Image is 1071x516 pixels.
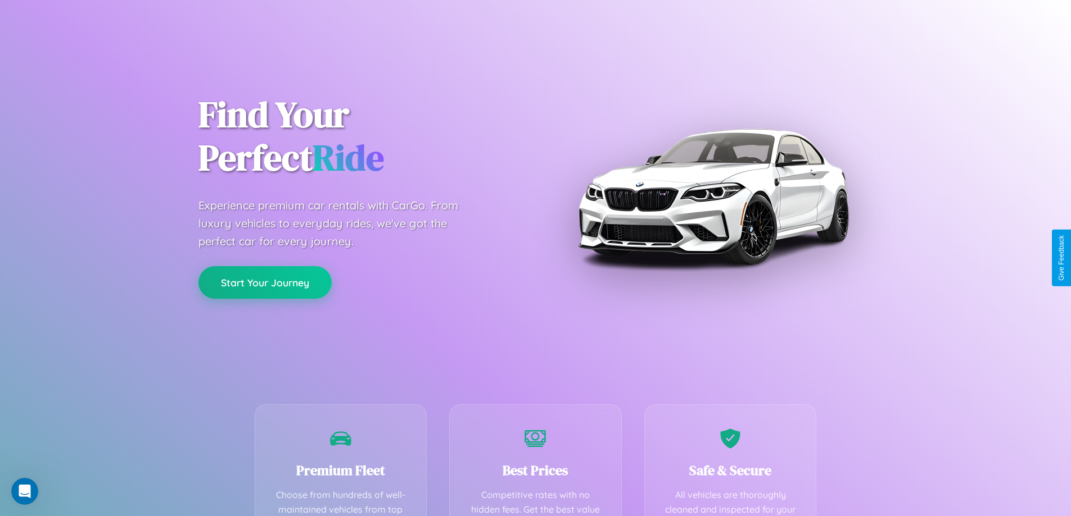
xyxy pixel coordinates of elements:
h3: Premium Fleet [272,461,410,480]
h3: Safe & Secure [662,461,799,480]
button: Start Your Journey [198,266,332,299]
h1: Find Your Perfect [198,93,519,180]
div: Give Feedback [1058,235,1065,281]
h3: Best Prices [467,461,604,480]
img: Premium BMW car rental vehicle [572,56,853,337]
iframe: Intercom live chat [11,478,38,505]
p: Experience premium car rentals with CarGo. From luxury vehicles to everyday rides, we've got the ... [198,197,480,250]
span: Ride [313,133,384,182]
